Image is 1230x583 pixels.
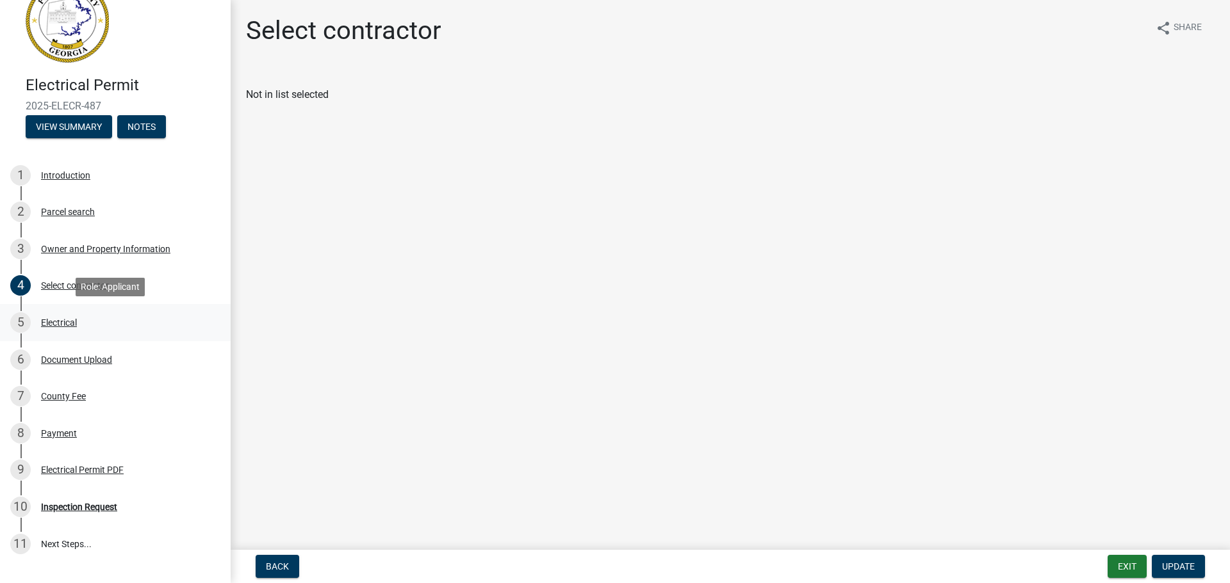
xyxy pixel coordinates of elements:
button: Exit [1108,555,1147,578]
div: 5 [10,312,31,333]
div: 7 [10,386,31,406]
div: Not in list selected [246,87,1215,102]
div: Parcel search [41,207,95,216]
div: Role: Applicant [76,278,145,296]
h1: Select contractor [246,15,441,46]
div: Electrical Permit PDF [41,465,124,474]
div: 2 [10,202,31,222]
button: View Summary [26,115,112,138]
span: Back [266,561,289,571]
div: 1 [10,165,31,186]
div: County Fee [41,392,86,401]
wm-modal-confirm: Summary [26,122,112,132]
div: 11 [10,534,31,554]
button: Notes [117,115,166,138]
button: Update [1152,555,1205,578]
div: Electrical [41,318,77,327]
div: Owner and Property Information [41,244,170,253]
div: Payment [41,429,77,438]
div: 4 [10,275,31,296]
wm-modal-confirm: Notes [117,122,166,132]
div: 3 [10,239,31,259]
button: Back [256,555,299,578]
button: shareShare [1145,15,1212,40]
div: 9 [10,459,31,480]
div: Introduction [41,171,90,180]
div: 8 [10,423,31,443]
div: Document Upload [41,355,112,364]
span: Share [1174,20,1202,36]
div: 6 [10,349,31,370]
span: Update [1162,561,1195,571]
h4: Electrical Permit [26,76,220,95]
span: 2025-ELECR-487 [26,100,205,112]
div: Inspection Request [41,502,117,511]
div: 10 [10,497,31,517]
i: share [1156,20,1171,36]
div: Select contractor [41,281,109,290]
